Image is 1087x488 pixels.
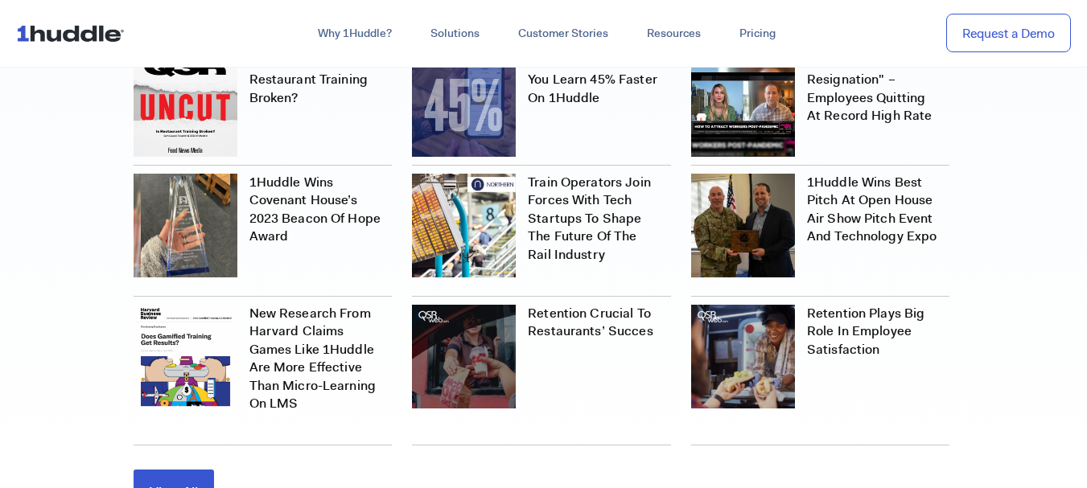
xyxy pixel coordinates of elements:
[628,19,720,48] a: Resources
[16,18,131,48] img: ...
[691,305,795,408] img: Retention-plays-big-role-in-employee-satisfaction–300×300
[946,14,1071,53] a: Request a Demo
[528,53,659,106] a: New Research Proves You Learn 45% Faster on 1Huddle
[807,53,932,124] a: "The Great Resignation" – Employees Quitting At Record High Rate
[412,305,516,408] img: retention-crucial-to-restaurants-success_-copy-300×300
[249,53,368,106] a: QSR Uncut — Is Restaurant Training Broken?
[691,174,795,277] img: Air Force Pitch
[412,174,516,277] img: Northern Rail
[134,174,237,277] img: Cov House 3
[249,305,376,412] a: New Research from Harvard Claims Games Like 1Huddle are More Effective than Micro-learning on LMS
[249,174,381,244] a: 1Huddle Wins Covenant House’s 2023 Beacon of Hope Award
[134,53,237,157] img: QSR Uncut
[134,305,237,408] img: HBR Does Gamified Training Get Results_ copy 3
[411,19,499,48] a: Solutions
[412,53,516,157] img: Untitled
[528,305,653,339] a: Retention Crucial to Restaurants’ Succes
[499,19,628,48] a: Customer Stories
[528,174,651,263] a: Train operators join forces with tech startups to shape the future of the rail industry
[807,305,924,358] a: Retention Plays Big Role in Employee Satisfaction
[691,53,795,157] img: Cheddar July 2021 copy
[807,174,937,244] a: 1Huddle Wins Best Pitch at Open House Air Show Pitch Event and Technology Expo
[720,19,795,48] a: Pricing
[299,19,411,48] a: Why 1Huddle?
